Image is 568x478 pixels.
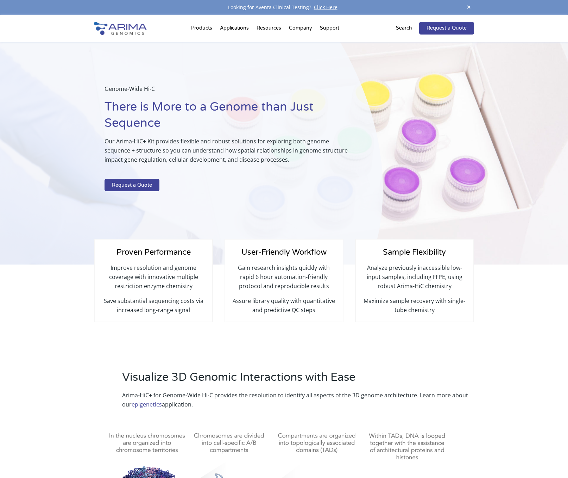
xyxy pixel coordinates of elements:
p: Maximize sample recovery with single-tube chemistry [363,296,466,315]
h1: There is More to a Genome than Just Sequence [105,99,348,137]
p: Arima-HiC+ for Genome-Wide Hi-C provides the resolution to identify all aspects of the 3D genome ... [122,391,474,409]
p: Genome-Wide Hi-C [105,84,348,99]
p: Analyze previously inaccessible low-input samples, including FFPE, using robust Arima-HiC chemistry [363,263,466,296]
a: Request a Quote [419,22,474,35]
p: Save substantial sequencing costs via increased long-range signal [102,296,205,315]
span: Proven Performance [116,248,191,257]
p: Search [396,24,412,33]
span: User-Friendly Workflow [241,248,327,257]
a: Request a Quote [105,179,159,192]
a: Click Here [311,4,340,11]
h2: Visualize 3D Genomic Interactions with Ease [122,370,474,391]
a: epigenetics [132,401,162,408]
p: Gain research insights quickly with rapid 6 hour automation-friendly protocol and reproducible re... [232,263,336,296]
span: Sample Flexibility [383,248,446,257]
p: Assure library quality with quantitative and predictive QC steps [232,296,336,315]
p: Our Arima-HiC+ Kit provides flexible and robust solutions for exploring both genome sequence + st... [105,137,348,170]
p: Improve resolution and genome coverage with innovative multiple restriction enzyme chemistry [102,263,205,296]
div: Looking for Aventa Clinical Testing? [94,3,474,12]
img: Arima-Genomics-logo [94,22,147,35]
